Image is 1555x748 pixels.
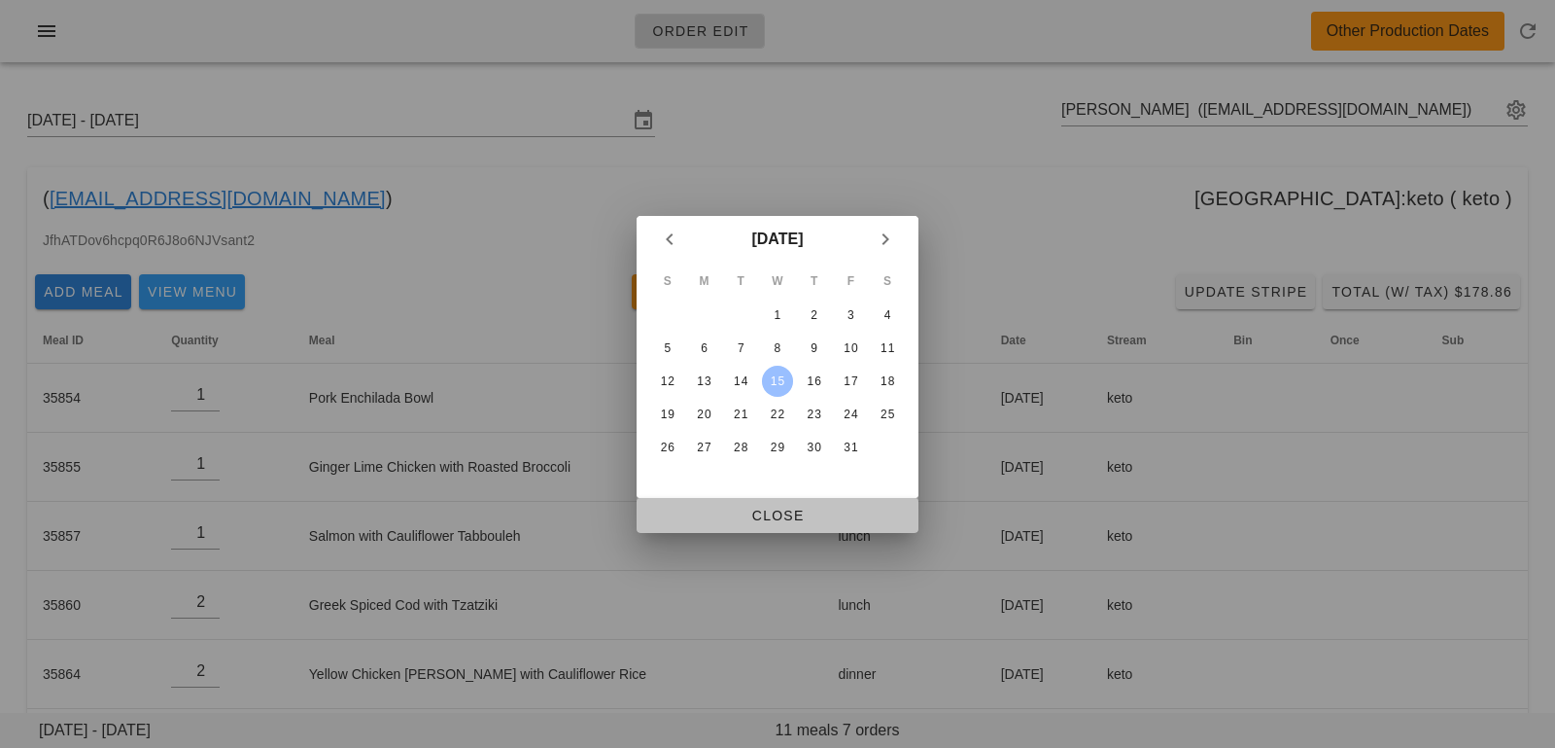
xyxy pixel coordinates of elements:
div: 21 [725,408,756,421]
div: 5 [652,341,683,355]
button: 24 [835,399,866,430]
button: 6 [689,333,720,364]
div: 28 [725,441,756,454]
div: 11 [872,341,903,355]
div: 1 [762,308,793,322]
div: 31 [835,441,866,454]
button: Next month [868,222,903,257]
button: 21 [725,399,756,430]
th: F [834,265,869,298]
div: 9 [799,341,830,355]
div: 25 [872,408,903,421]
button: 12 [652,366,683,397]
button: 31 [835,432,866,463]
div: 6 [689,341,720,355]
div: 12 [652,374,683,388]
button: 23 [799,399,830,430]
button: 8 [762,333,793,364]
th: T [797,265,832,298]
div: 24 [835,408,866,421]
button: 1 [762,300,793,331]
button: 19 [652,399,683,430]
div: 7 [725,341,756,355]
div: 22 [762,408,793,421]
button: 17 [835,366,866,397]
div: 10 [835,341,866,355]
button: 10 [835,333,866,364]
button: 29 [762,432,793,463]
div: 8 [762,341,793,355]
div: 17 [835,374,866,388]
button: 9 [799,333,830,364]
button: 4 [872,300,903,331]
div: 4 [872,308,903,322]
div: 3 [835,308,866,322]
button: 30 [799,432,830,463]
th: S [650,265,685,298]
div: 26 [652,441,683,454]
div: 18 [872,374,903,388]
div: 2 [799,308,830,322]
th: W [760,265,795,298]
button: 22 [762,399,793,430]
div: 27 [689,441,720,454]
button: Close [637,498,918,533]
div: 14 [725,374,756,388]
button: 25 [872,399,903,430]
div: 16 [799,374,830,388]
div: 20 [689,408,720,421]
div: 13 [689,374,720,388]
button: 3 [835,300,866,331]
button: 5 [652,333,683,364]
th: S [870,265,905,298]
button: 14 [725,366,756,397]
button: 20 [689,399,720,430]
div: 15 [762,374,793,388]
button: 16 [799,366,830,397]
div: 29 [762,441,793,454]
th: T [723,265,758,298]
button: 7 [725,333,756,364]
div: 19 [652,408,683,421]
button: 15 [762,366,793,397]
button: 28 [725,432,756,463]
button: 2 [799,300,830,331]
button: 27 [689,432,720,463]
button: 11 [872,333,903,364]
th: M [687,265,722,298]
div: 30 [799,441,830,454]
span: Close [652,508,903,523]
div: 23 [799,408,830,421]
button: 13 [689,366,720,397]
button: [DATE] [743,220,811,259]
button: 26 [652,432,683,463]
button: Previous month [652,222,687,257]
button: 18 [872,366,903,397]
